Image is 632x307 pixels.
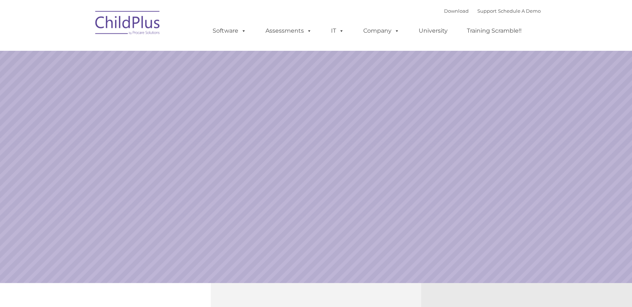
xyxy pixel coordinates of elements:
[477,8,497,14] a: Support
[356,24,407,38] a: Company
[444,8,469,14] a: Download
[92,6,164,42] img: ChildPlus by Procare Solutions
[460,24,529,38] a: Training Scramble!!
[444,8,541,14] font: |
[205,24,254,38] a: Software
[258,24,319,38] a: Assessments
[498,8,541,14] a: Schedule A Demo
[324,24,351,38] a: IT
[411,24,455,38] a: University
